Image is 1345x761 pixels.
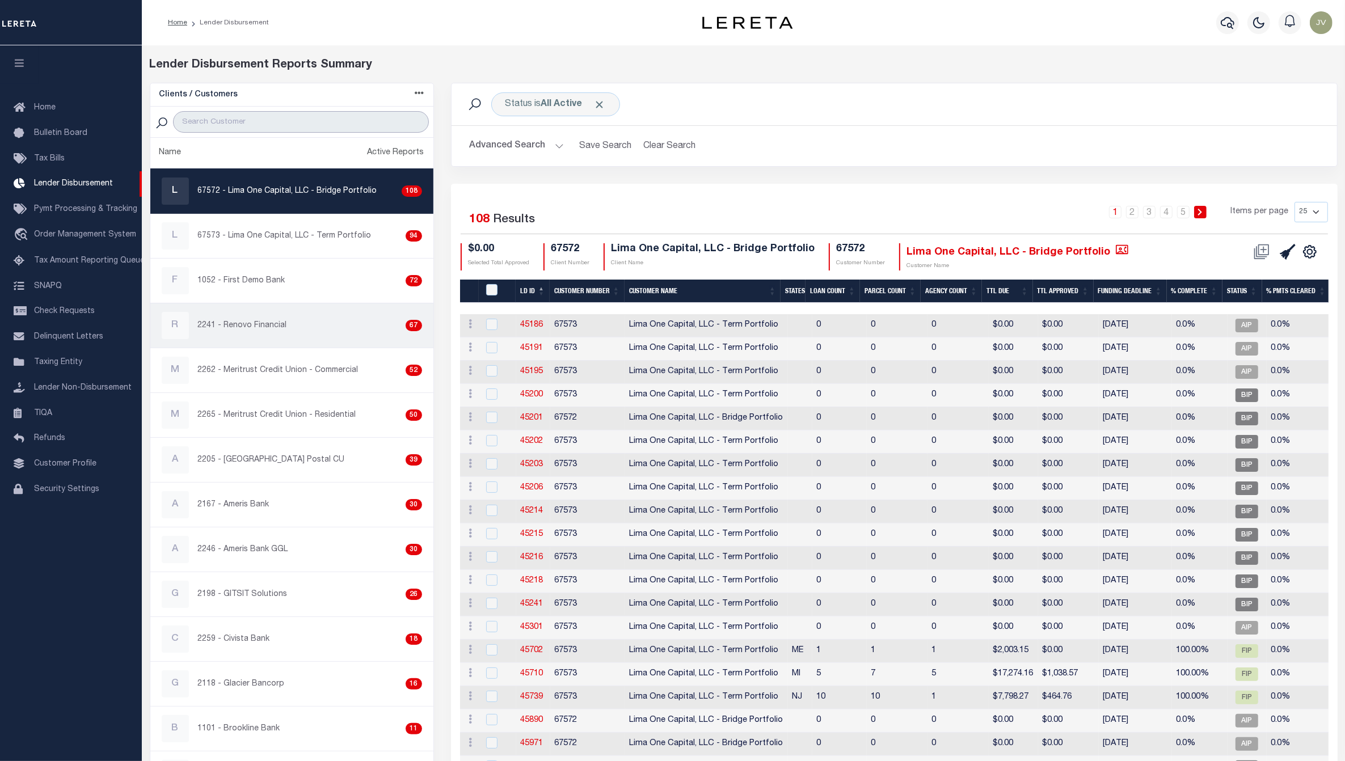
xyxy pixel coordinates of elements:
span: AIP [1236,342,1258,356]
p: Customer Number [837,259,886,268]
td: 0.0% [1267,523,1335,547]
th: Customer Number: activate to sort column ascending [550,280,625,303]
input: Search Customer [173,111,429,133]
td: 0 [867,547,927,570]
td: 67573 [550,361,625,384]
td: [DATE] [1099,547,1172,570]
div: 72 [406,275,421,286]
td: 0.0% [1267,384,1335,407]
td: $0.00 [1038,500,1099,523]
div: A [162,491,189,518]
td: 0 [867,407,927,430]
td: 0 [812,477,867,500]
p: 2198 - GITSIT Solutions [198,589,288,601]
span: Items per page [1231,206,1289,218]
th: Funding Deadline: activate to sort column ascending [1094,280,1167,303]
a: 4 [1160,206,1173,218]
td: $0.00 [1038,547,1099,570]
td: 0 [867,523,927,547]
td: 67573 [550,547,625,570]
th: Status: activate to sort column ascending [1222,280,1262,303]
a: L67573 - Lima One Capital, LLC - Term Portfolio94 [150,214,433,258]
td: [DATE] [1099,384,1172,407]
td: [DATE] [1099,500,1172,523]
td: 0 [812,454,867,477]
td: 0 [867,361,927,384]
span: Pymt Processing & Tracking [34,205,137,213]
td: $0.00 [1038,570,1099,593]
span: Customer Profile [34,460,96,468]
a: C2259 - Civista Bank18 [150,617,433,661]
div: M [162,357,189,384]
td: 0 [867,337,927,361]
h4: 67572 [837,243,886,256]
li: Lender Disbursement [187,18,269,28]
td: 67573 [550,337,625,361]
td: Lima One Capital, LLC - Term Portfolio [625,337,788,361]
td: 0.0% [1267,616,1335,640]
td: $0.00 [989,430,1038,454]
td: 0 [867,454,927,477]
td: 0.0% [1172,500,1228,523]
div: F [162,267,189,294]
a: F1052 - First Demo Bank72 [150,259,433,303]
td: [DATE] [1099,616,1172,640]
a: M2265 - Meritrust Credit Union - Residential50 [150,393,433,437]
span: 108 [470,214,490,226]
div: B [162,715,189,742]
td: 0.0% [1267,477,1335,500]
p: Selected Total Approved [469,259,530,268]
span: AIP [1236,319,1258,332]
td: 0.0% [1172,570,1228,593]
td: $0.00 [1038,337,1099,361]
div: M [162,401,189,429]
span: AIP [1236,365,1258,379]
span: BIP [1236,458,1258,472]
td: 0 [867,593,927,616]
td: 0 [812,384,867,407]
span: AIP [1236,621,1258,635]
td: $2,003.15 [989,640,1038,663]
th: Agency Count: activate to sort column ascending [921,280,982,303]
td: 0 [867,616,927,640]
td: 67573 [550,477,625,500]
td: 0 [812,570,867,593]
a: 1 [1109,206,1121,218]
div: 30 [406,544,421,555]
td: 0 [867,384,927,407]
a: 45201 [521,414,543,422]
td: 0.0% [1267,593,1335,616]
button: Clear Search [639,135,701,157]
div: 52 [406,365,421,376]
td: 67573 [550,570,625,593]
td: 0 [812,407,867,430]
span: BIP [1236,481,1258,495]
td: 67573 [550,593,625,616]
th: % Pmts Cleared: activate to sort column ascending [1262,280,1331,303]
td: 0 [927,361,989,384]
div: 108 [402,185,421,197]
td: 0 [867,500,927,523]
div: A [162,446,189,473]
td: [DATE] [1099,314,1172,337]
span: Click to Remove [594,99,606,111]
span: Lender Non-Disbursement [34,384,132,392]
a: 2 [1126,206,1139,218]
div: G [162,670,189,697]
th: Customer Name: activate to sort column ascending [625,280,781,303]
td: $0.00 [989,500,1038,523]
a: G2198 - GITSIT Solutions26 [150,572,433,616]
a: L67572 - Lima One Capital, LLC - Bridge Portfolio108 [150,169,433,213]
a: 45739 [521,693,543,701]
td: 0 [927,477,989,500]
p: 67573 - Lima One Capital, LLC - Term Portfolio [198,230,372,242]
td: 0 [927,570,989,593]
td: [DATE] [1099,570,1172,593]
td: 0.0% [1172,523,1228,547]
td: ME [788,640,812,663]
div: R [162,312,189,339]
td: 0 [812,337,867,361]
p: Customer Name [907,262,1128,270]
td: 1 [867,640,927,663]
th: Parcel Count: activate to sort column ascending [860,280,921,303]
